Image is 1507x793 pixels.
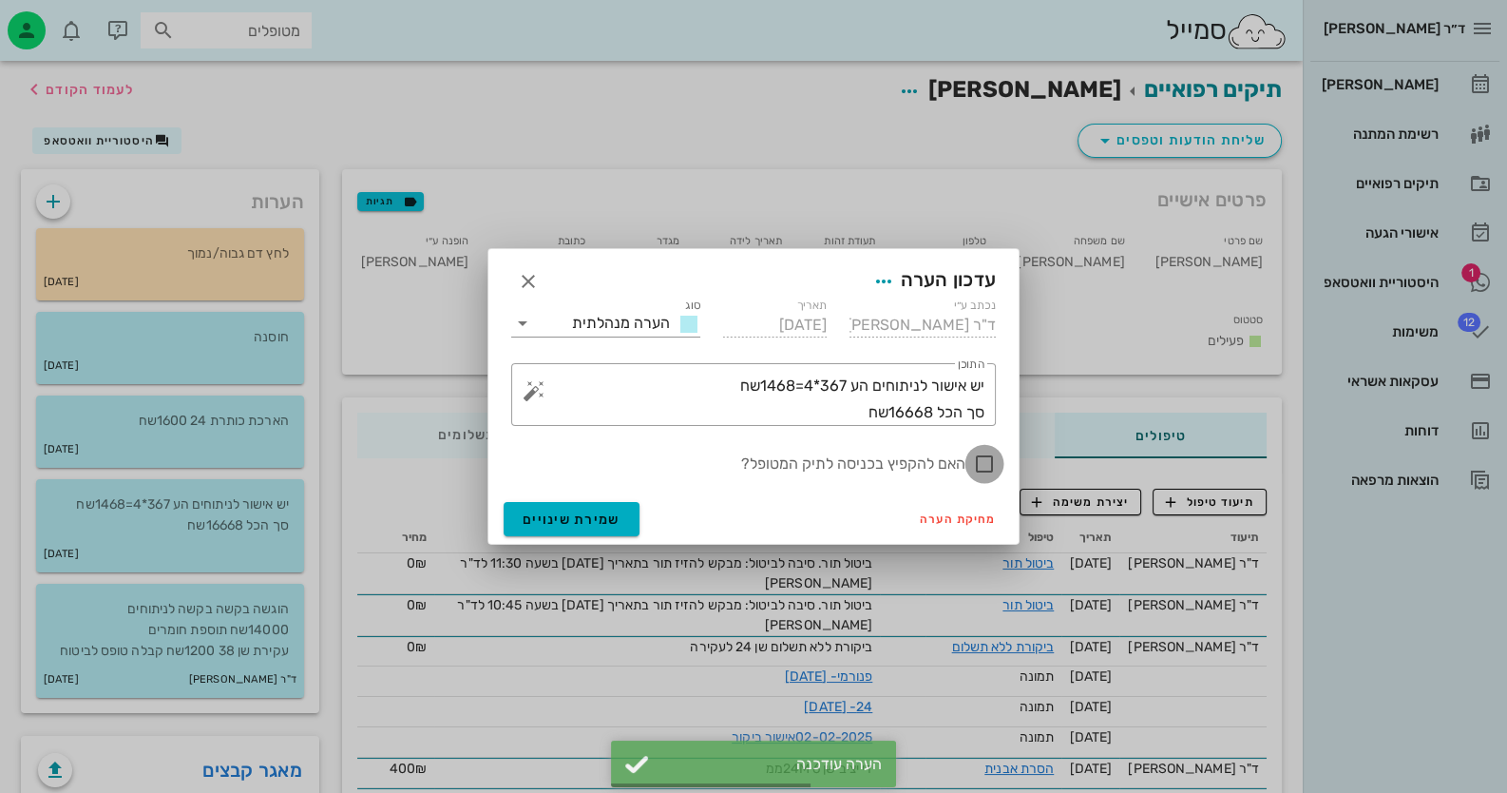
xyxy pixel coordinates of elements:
[572,314,670,332] span: הערה מנהלתית
[658,755,882,773] div: הערה עודכנה
[685,299,700,313] label: סוג
[958,358,985,372] label: התוכן
[523,512,620,528] span: שמירת שינויים
[912,506,1003,532] button: מחיקת הערה
[920,513,996,526] span: מחיקת הערה
[511,312,700,337] div: סוגהערה מנהלתית
[797,299,828,313] label: תאריך
[511,455,965,474] label: האם להקפיץ בכניסה לתיק המטופל?
[504,502,639,536] button: שמירת שינויים
[954,299,996,313] label: נכתב ע״י
[901,268,997,291] span: עדכון הערה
